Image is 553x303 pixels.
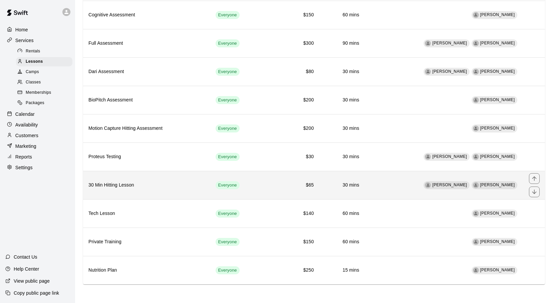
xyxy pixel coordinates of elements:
[480,41,515,45] span: [PERSON_NAME]
[480,211,515,216] span: [PERSON_NAME]
[324,68,359,75] h6: 30 mins
[15,37,34,44] p: Services
[88,267,205,274] h6: Nutrition Plan
[216,40,240,47] span: Everyone
[216,266,240,274] div: This service is visible to all of your customers
[216,211,240,217] span: Everyone
[268,11,314,19] h6: $150
[480,126,515,130] span: [PERSON_NAME]
[216,125,240,132] span: Everyone
[268,210,314,217] h6: $140
[473,211,479,217] div: Adam Sobocienski
[26,89,51,96] span: Memberships
[480,183,515,187] span: [PERSON_NAME]
[480,268,515,272] span: [PERSON_NAME]
[15,26,28,33] p: Home
[5,120,70,130] a: Availability
[88,96,205,104] h6: BioPitch Assessment
[425,154,431,160] div: Adam Sobocienski
[26,100,44,106] span: Packages
[5,163,70,173] a: Settings
[16,78,72,87] div: Classes
[26,69,39,75] span: Camps
[216,11,240,19] div: This service is visible to all of your customers
[480,154,515,159] span: [PERSON_NAME]
[432,154,467,159] span: [PERSON_NAME]
[425,40,431,46] div: Adam Sobocienski
[473,267,479,273] div: Ashley Kravitz
[216,267,240,274] span: Everyone
[473,125,479,131] div: Adam Sobocienski
[473,154,479,160] div: Ashley Kravitz
[268,182,314,189] h6: $65
[216,39,240,47] div: This service is visible to all of your customers
[5,109,70,119] a: Calendar
[88,153,205,161] h6: Proteus Testing
[324,238,359,246] h6: 60 mins
[216,182,240,189] span: Everyone
[216,96,240,104] div: This service is visible to all of your customers
[473,12,479,18] div: Adam Sobocienski
[16,47,72,56] div: Rentals
[15,111,35,117] p: Calendar
[5,152,70,162] a: Reports
[216,12,240,18] span: Everyone
[425,69,431,75] div: Adam Sobocienski
[529,173,540,184] button: move item up
[15,143,36,149] p: Marketing
[529,187,540,197] button: move item down
[5,25,70,35] div: Home
[16,88,72,97] div: Memberships
[16,77,75,88] a: Classes
[16,46,75,56] a: Rentals
[14,254,37,260] p: Contact Us
[14,266,39,272] p: Help Center
[14,278,50,284] p: View public page
[88,11,205,19] h6: Cognitive Assessment
[324,153,359,161] h6: 30 mins
[5,141,70,151] a: Marketing
[216,153,240,161] div: This service is visible to all of your customers
[324,11,359,19] h6: 60 mins
[16,56,75,67] a: Lessons
[473,239,479,245] div: Ashley Kravitz
[15,154,32,160] p: Reports
[16,98,75,108] a: Packages
[88,210,205,217] h6: Tech Lesson
[216,210,240,218] div: This service is visible to all of your customers
[16,57,72,66] div: Lessons
[480,69,515,74] span: [PERSON_NAME]
[425,182,431,188] div: Adam Sobocienski
[473,40,479,46] div: Ashley Kravitz
[88,182,205,189] h6: 30 Min Hitting Lesson
[268,68,314,75] h6: $80
[16,67,75,77] a: Camps
[324,182,359,189] h6: 30 mins
[432,41,467,45] span: [PERSON_NAME]
[15,132,38,139] p: Customers
[16,88,75,98] a: Memberships
[88,68,205,75] h6: Dari Assessment
[15,121,38,128] p: Availability
[26,58,43,65] span: Lessons
[26,79,41,86] span: Classes
[324,267,359,274] h6: 15 mins
[324,125,359,132] h6: 30 mins
[216,181,240,189] div: This service is visible to all of your customers
[216,97,240,103] span: Everyone
[5,130,70,140] a: Customers
[324,210,359,217] h6: 60 mins
[216,68,240,76] div: This service is visible to all of your customers
[432,69,467,74] span: [PERSON_NAME]
[5,35,70,45] a: Services
[268,96,314,104] h6: $200
[16,67,72,77] div: Camps
[480,97,515,102] span: [PERSON_NAME]
[88,238,205,246] h6: Private Training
